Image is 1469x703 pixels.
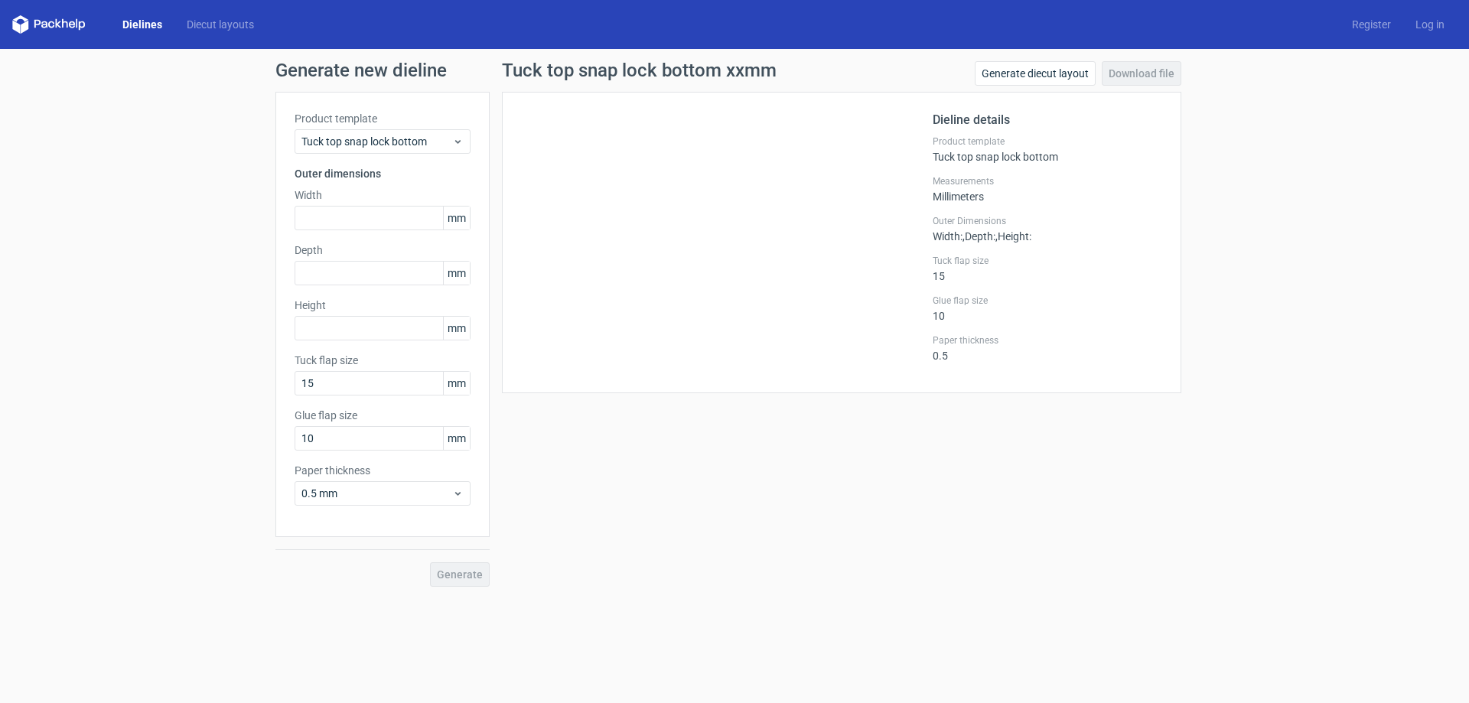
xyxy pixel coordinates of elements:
[295,166,471,181] h3: Outer dimensions
[295,111,471,126] label: Product template
[1340,17,1403,32] a: Register
[110,17,174,32] a: Dielines
[443,427,470,450] span: mm
[443,372,470,395] span: mm
[301,134,452,149] span: Tuck top snap lock bottom
[933,334,1162,347] label: Paper thickness
[295,187,471,203] label: Width
[443,262,470,285] span: mm
[933,135,1162,148] label: Product template
[1403,17,1457,32] a: Log in
[295,353,471,368] label: Tuck flap size
[933,175,1162,187] label: Measurements
[975,61,1096,86] a: Generate diecut layout
[295,408,471,423] label: Glue flap size
[933,230,963,242] span: Width :
[295,298,471,313] label: Height
[933,255,1162,282] div: 15
[933,135,1162,163] div: Tuck top snap lock bottom
[443,207,470,229] span: mm
[933,295,1162,322] div: 10
[174,17,266,32] a: Diecut layouts
[295,242,471,258] label: Depth
[933,175,1162,203] div: Millimeters
[933,295,1162,307] label: Glue flap size
[502,61,777,80] h1: Tuck top snap lock bottom xxmm
[933,255,1162,267] label: Tuck flap size
[963,230,995,242] span: , Depth :
[933,215,1162,227] label: Outer Dimensions
[275,61,1194,80] h1: Generate new dieline
[933,334,1162,362] div: 0.5
[301,486,452,501] span: 0.5 mm
[295,463,471,478] label: Paper thickness
[995,230,1031,242] span: , Height :
[933,111,1162,129] h2: Dieline details
[443,317,470,340] span: mm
